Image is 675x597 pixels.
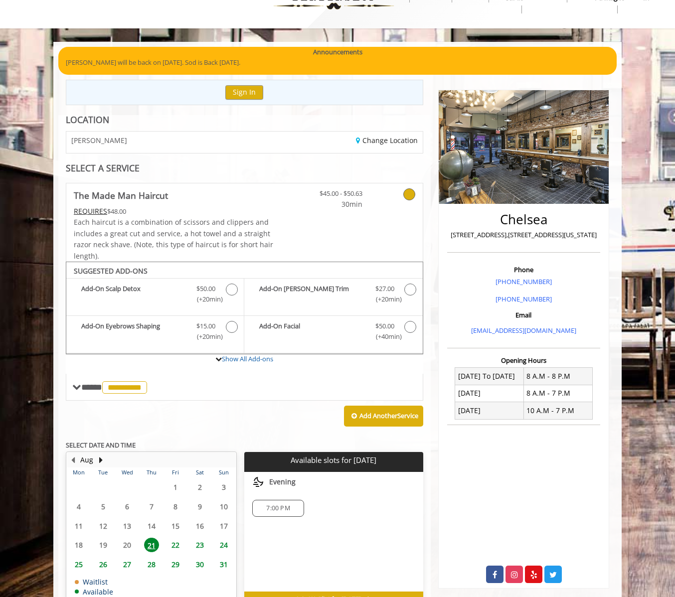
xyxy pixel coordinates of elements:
[356,136,418,145] a: Change Location
[212,467,236,477] th: Sun
[71,321,239,344] label: Add-On Eyebrows Shaping
[96,557,111,572] span: 26
[450,212,598,227] h2: Chelsea
[304,183,362,210] a: $45.00 - $50.63
[259,321,365,342] b: Add-On Facial
[168,538,183,552] span: 22
[74,217,273,260] span: Each haircut is a combination of scissors and clippers and includes a great cut and service, a ho...
[187,535,211,555] td: Select day23
[66,262,423,354] div: The Made Man Haircut Add-onS
[455,368,524,385] td: [DATE] To [DATE]
[450,230,598,240] p: [STREET_ADDRESS],[STREET_ADDRESS][US_STATE]
[139,467,163,477] th: Thu
[187,555,211,574] td: Select day30
[225,85,263,100] button: Sign In
[450,266,598,273] h3: Phone
[252,500,304,517] div: 7:00 PM
[66,57,609,68] p: [PERSON_NAME] will be back on [DATE]. Sod is Back [DATE].
[164,467,187,477] th: Fri
[81,321,186,342] b: Add-On Eyebrows Shaping
[216,538,231,552] span: 24
[120,557,135,572] span: 27
[74,206,107,216] span: This service needs some Advance to be paid before we block your appointment
[192,538,207,552] span: 23
[75,588,113,596] td: Available
[144,538,159,552] span: 21
[496,277,552,286] a: [PHONE_NUMBER]
[69,454,77,465] button: Previous Month
[164,535,187,555] td: Select day22
[196,284,215,294] span: $50.00
[523,385,592,402] td: 8 A.M - 7 P.M
[249,284,417,307] label: Add-On Beard Trim
[496,295,552,303] a: [PHONE_NUMBER]
[71,284,239,307] label: Add-On Scalp Detox
[216,557,231,572] span: 31
[359,411,418,420] b: Add Another Service
[471,326,576,335] a: [EMAIL_ADDRESS][DOMAIN_NAME]
[80,454,93,465] button: Aug
[266,504,290,512] span: 7:00 PM
[115,555,139,574] td: Select day27
[191,331,221,342] span: (+20min )
[191,294,221,304] span: (+20min )
[74,266,148,276] b: SUGGESTED ADD-ONS
[168,557,183,572] span: 29
[370,331,399,342] span: (+40min )
[115,467,139,477] th: Wed
[164,555,187,574] td: Select day29
[74,206,274,217] div: $48.00
[455,385,524,402] td: [DATE]
[74,188,168,202] b: The Made Man Haircut
[249,321,417,344] label: Add-On Facial
[259,284,365,304] b: Add-On [PERSON_NAME] Trim
[139,555,163,574] td: Select day28
[313,47,362,57] b: Announcements
[187,467,211,477] th: Sat
[252,476,264,488] img: evening slots
[144,557,159,572] span: 28
[344,406,423,427] button: Add AnotherService
[67,467,91,477] th: Mon
[97,454,105,465] button: Next Month
[375,321,394,331] span: $50.00
[212,535,236,555] td: Select day24
[523,368,592,385] td: 8 A.M - 8 P.M
[450,311,598,318] h3: Email
[81,284,186,304] b: Add-On Scalp Detox
[523,402,592,419] td: 10 A.M - 7 P.M
[91,555,115,574] td: Select day26
[304,199,362,210] span: 30min
[269,478,296,486] span: Evening
[139,535,163,555] td: Select day21
[75,578,113,586] td: Waitlist
[66,163,423,173] div: SELECT A SERVICE
[212,555,236,574] td: Select day31
[71,557,86,572] span: 25
[192,557,207,572] span: 30
[447,357,600,364] h3: Opening Hours
[91,467,115,477] th: Tue
[67,555,91,574] td: Select day25
[66,114,109,126] b: LOCATION
[71,137,127,144] span: [PERSON_NAME]
[66,441,136,449] b: SELECT DATE AND TIME
[196,321,215,331] span: $15.00
[248,456,419,464] p: Available slots for [DATE]
[375,284,394,294] span: $27.00
[455,402,524,419] td: [DATE]
[370,294,399,304] span: (+20min )
[222,354,273,363] a: Show All Add-ons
